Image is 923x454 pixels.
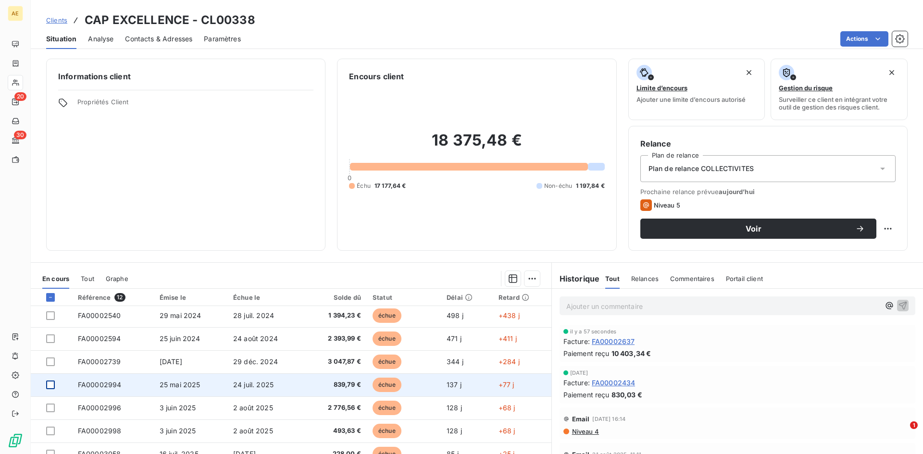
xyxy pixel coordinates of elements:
[348,174,351,182] span: 0
[447,404,462,412] span: 128 j
[499,334,517,343] span: +411 j
[544,182,572,190] span: Non-échu
[160,334,200,343] span: 25 juin 2024
[563,348,610,358] span: Paiement reçu
[311,334,361,344] span: 2 393,99 €
[447,334,461,343] span: 471 j
[77,98,313,111] span: Propriétés Client
[204,34,241,44] span: Paramètres
[499,380,514,389] span: +77 j
[160,311,201,319] span: 29 mai 2024
[654,201,680,209] span: Niveau 5
[570,370,588,376] span: [DATE]
[114,293,125,302] span: 12
[563,378,590,388] span: Facture :
[373,308,401,323] span: échue
[374,182,406,190] span: 17 177,64 €
[78,404,122,412] span: FA00002996
[447,311,463,319] span: 498 j
[233,294,299,301] div: Échue le
[311,403,361,413] span: 2 776,56 €
[447,380,461,389] span: 137 j
[106,275,128,282] span: Graphe
[373,378,401,392] span: échue
[88,34,113,44] span: Analyse
[640,188,896,196] span: Prochaine relance prévue
[349,131,604,160] h2: 18 375,48 €
[160,380,200,389] span: 25 mai 2025
[46,15,67,25] a: Clients
[373,294,435,301] div: Statut
[447,357,463,366] span: 344 j
[719,188,755,196] span: aujourd’hui
[78,334,121,343] span: FA00002594
[572,415,590,423] span: Email
[46,16,67,24] span: Clients
[78,311,121,319] span: FA00002540
[499,357,520,366] span: +284 j
[8,6,23,21] div: AE
[631,275,659,282] span: Relances
[563,336,590,346] span: Facture :
[636,96,746,103] span: Ajouter une limite d’encours autorisé
[233,334,278,343] span: 24 août 2024
[910,421,918,429] span: 1
[611,390,642,400] span: 830,03 €
[357,182,371,190] span: Échu
[233,427,273,435] span: 2 août 2025
[447,294,487,301] div: Délai
[576,182,605,190] span: 1 197,84 €
[373,355,401,369] span: échue
[563,390,610,400] span: Paiement reçu
[125,34,192,44] span: Contacts & Adresses
[890,421,913,444] iframe: Intercom live chat
[592,336,635,346] span: FA00002637
[499,294,546,301] div: Retard
[42,275,69,282] span: En cours
[81,275,94,282] span: Tout
[640,219,876,239] button: Voir
[160,294,222,301] div: Émise le
[499,311,520,319] span: +438 j
[636,84,687,92] span: Limite d’encours
[652,225,855,233] span: Voir
[311,426,361,436] span: 493,63 €
[160,404,196,412] span: 3 juin 2025
[499,404,515,412] span: +68 j
[571,428,599,435] span: Niveau 4
[46,34,76,44] span: Situation
[611,348,651,358] span: 10 403,34 €
[78,427,122,435] span: FA00002998
[78,380,122,389] span: FA00002994
[78,357,121,366] span: FA00002739
[8,433,23,448] img: Logo LeanPay
[592,378,636,388] span: FA00002434
[160,427,196,435] span: 3 juin 2025
[233,380,274,389] span: 24 juil. 2025
[649,164,754,173] span: Plan de relance COLLECTIVITES
[771,59,908,120] button: Gestion du risqueSurveiller ce client en intégrant votre outil de gestion des risques client.
[349,71,404,82] h6: Encours client
[311,311,361,320] span: 1 394,23 €
[373,424,401,438] span: échue
[311,380,361,390] span: 839,79 €
[447,427,462,435] span: 128 j
[499,427,515,435] span: +68 j
[373,331,401,346] span: échue
[78,293,148,302] div: Référence
[58,71,313,82] h6: Informations client
[373,401,401,415] span: échue
[552,273,600,284] h6: Historique
[233,404,273,412] span: 2 août 2025
[670,275,714,282] span: Commentaires
[233,357,278,366] span: 29 déc. 2024
[640,138,896,149] h6: Relance
[311,357,361,367] span: 3 047,87 €
[628,59,765,120] button: Limite d’encoursAjouter une limite d’encours autorisé
[779,84,833,92] span: Gestion du risque
[233,311,274,319] span: 28 juil. 2024
[14,131,26,139] span: 30
[160,357,182,366] span: [DATE]
[840,31,888,47] button: Actions
[14,92,26,101] span: 20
